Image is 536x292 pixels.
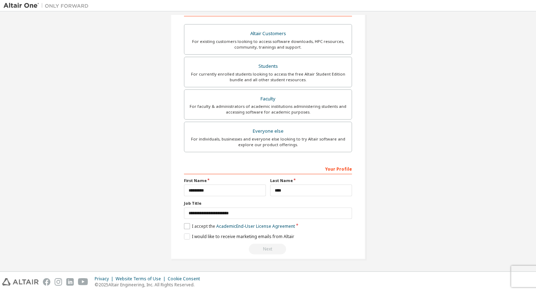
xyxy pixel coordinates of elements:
[184,244,352,254] div: Read and acccept EULA to continue
[270,178,352,183] label: Last Name
[95,282,204,288] p: © 2025 Altair Engineering, Inc. All Rights Reserved.
[189,71,347,83] div: For currently enrolled students looking to access the free Altair Student Edition bundle and all ...
[189,61,347,71] div: Students
[189,136,347,148] div: For individuals, businesses and everyone else looking to try Altair software and explore our prod...
[4,2,92,9] img: Altair One
[189,39,347,50] div: For existing customers looking to access software downloads, HPC resources, community, trainings ...
[189,104,347,115] div: For faculty & administrators of academic institutions administering students and accessing softwa...
[78,278,88,286] img: youtube.svg
[95,276,116,282] div: Privacy
[2,278,39,286] img: altair_logo.svg
[116,276,168,282] div: Website Terms of Use
[66,278,74,286] img: linkedin.svg
[184,233,294,239] label: I would like to receive marketing emails from Altair
[184,200,352,206] label: Job Title
[216,223,295,229] a: Academic End-User License Agreement
[189,29,347,39] div: Altair Customers
[168,276,204,282] div: Cookie Consent
[184,178,266,183] label: First Name
[189,126,347,136] div: Everyone else
[184,223,295,229] label: I accept the
[55,278,62,286] img: instagram.svg
[43,278,50,286] img: facebook.svg
[184,163,352,174] div: Your Profile
[189,94,347,104] div: Faculty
